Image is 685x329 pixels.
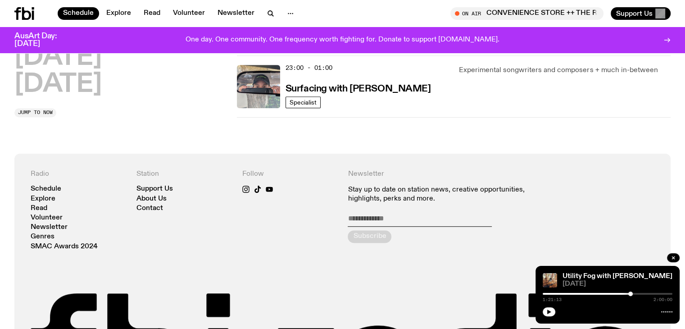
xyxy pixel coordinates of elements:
[290,99,317,105] span: Specialist
[14,72,102,97] button: [DATE]
[136,205,163,212] a: Contact
[31,243,98,250] a: SMAC Awards 2024
[348,230,391,243] button: Subscribe
[543,297,562,302] span: 1:21:13
[136,170,231,178] h4: Station
[611,7,671,20] button: Support Us
[31,186,61,192] a: Schedule
[242,170,337,178] h4: Follow
[31,205,47,212] a: Read
[653,297,672,302] span: 2:00:00
[14,45,102,70] button: [DATE]
[450,7,603,20] button: On AirCONVENIENCE STORE ++ THE RIONS x [DATE] Arvos
[348,186,549,203] p: Stay up to date on station news, creative opportunities, highlights, perks and more.
[18,110,53,115] span: Jump to now
[286,82,431,94] a: Surfacing with [PERSON_NAME]
[31,170,126,178] h4: Radio
[348,170,549,178] h4: Newsletter
[286,84,431,94] h3: Surfacing with [PERSON_NAME]
[286,64,332,72] span: 23:00 - 01:00
[136,186,173,192] a: Support Us
[616,9,653,18] span: Support Us
[101,7,136,20] a: Explore
[14,32,72,48] h3: AusArt Day: [DATE]
[186,36,499,44] p: One day. One community. One frequency worth fighting for. Donate to support [DOMAIN_NAME].
[212,7,260,20] a: Newsletter
[138,7,166,20] a: Read
[58,7,99,20] a: Schedule
[563,281,672,288] span: [DATE]
[31,233,54,240] a: Genres
[459,65,671,76] p: Experimental songwriters and composers + much in-between
[31,224,68,231] a: Newsletter
[31,215,63,221] a: Volunteer
[31,196,55,202] a: Explore
[286,96,321,108] a: Specialist
[14,108,56,117] button: Jump to now
[543,273,557,288] img: Cover for billy woods' album Golliwog
[563,273,672,280] a: Utility Fog with [PERSON_NAME]
[136,196,167,202] a: About Us
[168,7,210,20] a: Volunteer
